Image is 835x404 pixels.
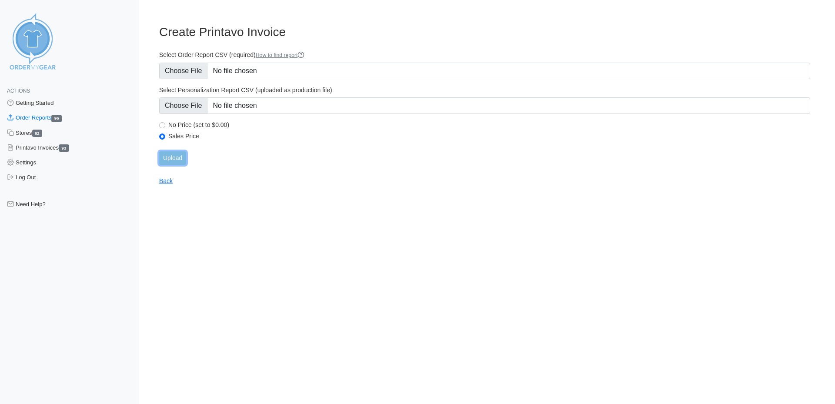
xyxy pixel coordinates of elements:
span: 96 [51,115,62,122]
label: Sales Price [168,132,810,140]
a: Back [159,177,173,184]
label: Select Personalization Report CSV (uploaded as production file) [159,86,810,94]
label: Select Order Report CSV (required) [159,51,810,59]
label: No Price (set to $0.00) [168,121,810,129]
h3: Create Printavo Invoice [159,25,810,40]
span: 93 [59,144,69,152]
span: 92 [32,130,43,137]
a: How to find report [256,52,305,58]
input: Upload [159,151,186,165]
span: Actions [7,88,30,94]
